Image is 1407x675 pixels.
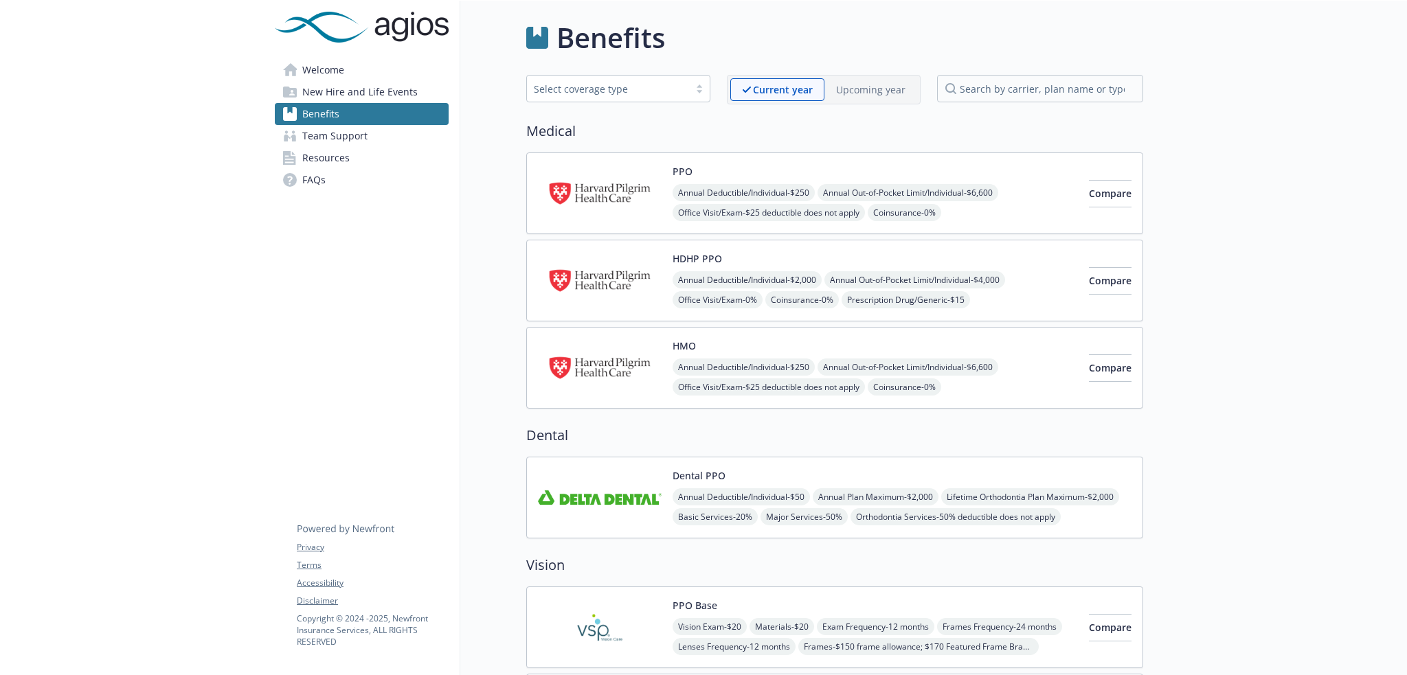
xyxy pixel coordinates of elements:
[297,541,448,553] a: Privacy
[526,121,1143,141] h2: Medical
[538,164,662,222] img: Harvard Pilgrim Health Care carrier logo
[275,125,449,147] a: Team Support
[813,488,938,505] span: Annual Plan Maximum - $2,000
[673,339,696,353] button: HMO
[302,125,368,147] span: Team Support
[673,184,815,201] span: Annual Deductible/Individual - $250
[275,81,449,103] a: New Hire and Life Events
[753,82,813,97] p: Current year
[1089,361,1132,374] span: Compare
[673,204,865,221] span: Office Visit/Exam - $25 deductible does not apply
[1089,614,1132,641] button: Compare
[673,638,796,655] span: Lenses Frequency - 12 months
[673,251,722,266] button: HDHP PPO
[302,169,326,191] span: FAQs
[673,618,747,635] span: Vision Exam - $20
[302,103,339,125] span: Benefits
[868,378,941,396] span: Coinsurance - 0%
[538,251,662,310] img: Harvard Pilgrim Health Care carrier logo
[937,75,1143,102] input: search by carrier, plan name or type
[275,59,449,81] a: Welcome
[1089,274,1132,287] span: Compare
[1089,267,1132,295] button: Compare
[297,595,448,607] a: Disclaimer
[818,358,998,376] span: Annual Out-of-Pocket Limit/Individual - $6,600
[538,339,662,397] img: Harvard Pilgrim Health Care carrier logo
[275,169,449,191] a: FAQs
[302,147,350,169] span: Resources
[526,555,1143,575] h2: Vision
[818,184,998,201] span: Annual Out-of-Pocket Limit/Individual - $6,600
[937,618,1062,635] span: Frames Frequency - 24 months
[868,204,941,221] span: Coinsurance - 0%
[526,425,1143,446] h2: Dental
[673,378,865,396] span: Office Visit/Exam - $25 deductible does not apply
[297,577,448,589] a: Accessibility
[941,488,1119,505] span: Lifetime Orthodontia Plan Maximum - $2,000
[673,468,725,483] button: Dental PPO
[275,103,449,125] a: Benefits
[1089,621,1132,634] span: Compare
[534,82,682,96] div: Select coverage type
[765,291,839,308] span: Coinsurance - 0%
[673,488,810,505] span: Annual Deductible/Individual - $50
[302,81,418,103] span: New Hire and Life Events
[538,468,662,527] img: Delta Dental Insurance Company carrier logo
[673,271,822,288] span: Annual Deductible/Individual - $2,000
[824,271,1005,288] span: Annual Out-of-Pocket Limit/Individual - $4,000
[297,559,448,571] a: Terms
[673,291,763,308] span: Office Visit/Exam - 0%
[302,59,344,81] span: Welcome
[817,618,934,635] span: Exam Frequency - 12 months
[673,358,815,376] span: Annual Deductible/Individual - $250
[1089,180,1132,207] button: Compare
[836,82,905,97] p: Upcoming year
[761,508,848,525] span: Major Services - 50%
[673,598,717,613] button: PPO Base
[842,291,970,308] span: Prescription Drug/Generic - $15
[275,147,449,169] a: Resources
[1089,354,1132,382] button: Compare
[851,508,1061,525] span: Orthodontia Services - 50% deductible does not apply
[556,17,665,58] h1: Benefits
[673,164,693,179] button: PPO
[538,598,662,656] img: Vision Service Plan carrier logo
[673,508,758,525] span: Basic Services - 20%
[297,613,448,648] p: Copyright © 2024 - 2025 , Newfront Insurance Services, ALL RIGHTS RESERVED
[1089,187,1132,200] span: Compare
[750,618,814,635] span: Materials - $20
[798,638,1039,655] span: Frames - $150 frame allowance; $170 Featured Frame Brands allowance; 20% savings on the amount ov...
